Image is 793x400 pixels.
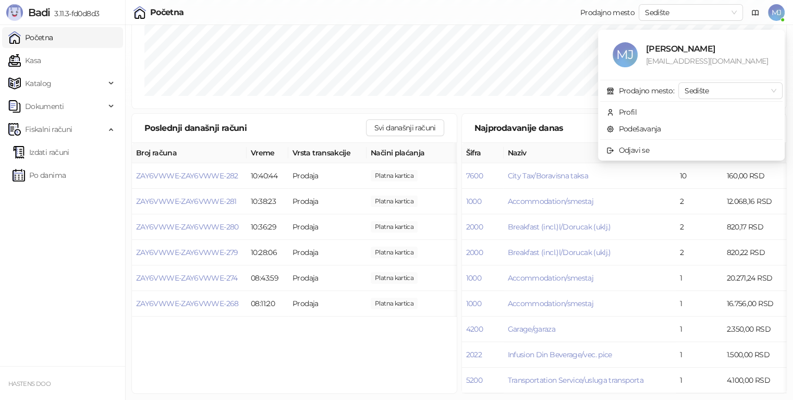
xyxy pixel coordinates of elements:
[50,9,99,18] span: 3.11.3-fd0d8d3
[150,8,184,17] div: Početna
[13,142,69,163] a: Izdati računi
[646,42,770,55] div: [PERSON_NAME]
[508,375,643,385] button: Transportation Service/usluga transporta
[288,214,367,240] td: Prodaja
[508,299,594,308] button: Accommodation/smestaj
[580,9,635,16] div: Prodajno mesto
[25,73,52,94] span: Katalog
[8,380,51,387] small: HASTENS DOO
[508,324,556,334] button: Garage/garaza
[288,265,367,291] td: Prodaja
[508,350,612,359] button: Infusion Din Beverage/vec. pice
[144,122,366,135] div: Poslednji današnji računi
[768,4,785,21] span: MJ
[676,342,723,368] td: 1
[371,247,418,258] span: 20.086,22
[288,240,367,265] td: Prodaja
[676,163,723,189] td: 10
[676,317,723,342] td: 1
[28,6,50,19] span: Badi
[466,171,483,180] button: 7600
[619,144,649,156] div: Odjavi se
[136,171,238,180] button: ZAY6VWWE-ZAY6VWWE-282
[247,163,288,189] td: 10:40:44
[371,170,418,181] span: 320,00
[288,143,367,163] th: Vrsta transakcije
[613,42,638,67] span: MJ
[676,240,723,265] td: 2
[8,50,41,71] a: Kasa
[288,189,367,214] td: Prodaja
[371,221,418,233] span: 320,00
[371,298,418,309] span: 26.096,66
[136,222,239,232] button: ZAY6VWWE-ZAY6VWWE-280
[247,240,288,265] td: 10:28:06
[132,143,247,163] th: Broj računa
[466,248,483,257] button: 2000
[466,324,483,334] button: 4200
[504,143,676,163] th: Naziv
[6,4,23,21] img: Logo
[474,122,701,135] div: Najprodavanije danas
[606,124,661,134] a: Podešavanja
[676,189,723,214] td: 2
[247,291,288,317] td: 08:11:20
[466,273,481,283] button: 1000
[508,222,611,232] button: Breakfast (incl.)l/Dorucak (uklj.)
[247,265,288,291] td: 08:43:59
[466,299,481,308] button: 1000
[136,273,238,283] button: ZAY6VWWE-ZAY6VWWE-274
[371,196,418,207] span: 320,00
[466,350,482,359] button: 2022
[25,96,64,117] span: Dokumenti
[288,291,367,317] td: Prodaja
[676,368,723,393] td: 1
[619,106,637,118] div: Profil
[508,171,589,180] button: City Tax/Boravisna taksa
[136,197,237,206] button: ZAY6VWWE-ZAY6VWWE-281
[508,197,594,206] button: Accommodation/smestaj
[136,248,238,257] button: ZAY6VWWE-ZAY6VWWE-279
[247,214,288,240] td: 10:36:29
[466,375,482,385] button: 5200
[462,143,504,163] th: Šifra
[247,189,288,214] td: 10:38:23
[645,5,737,20] span: Sedište
[466,222,483,232] button: 2000
[646,55,770,67] div: [EMAIL_ADDRESS][DOMAIN_NAME]
[366,119,444,136] button: Svi današnji računi
[508,273,594,283] button: Accommodation/smestaj
[288,163,367,189] td: Prodaja
[8,27,53,48] a: Početna
[676,291,723,317] td: 1
[676,214,723,240] td: 2
[508,248,611,257] button: Breakfast (incl.)l/Dorucak (uklj.)
[619,85,674,96] div: Prodajno mesto:
[136,299,239,308] button: ZAY6VWWE-ZAY6VWWE-268
[676,265,723,291] td: 1
[13,165,66,186] a: Po danima
[371,272,418,284] span: 26.851,46
[685,83,776,99] span: Sedište
[367,143,471,163] th: Načini plaćanja
[25,119,72,140] span: Fiskalni računi
[747,4,764,21] a: Dokumentacija
[466,197,481,206] button: 1000
[247,143,288,163] th: Vreme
